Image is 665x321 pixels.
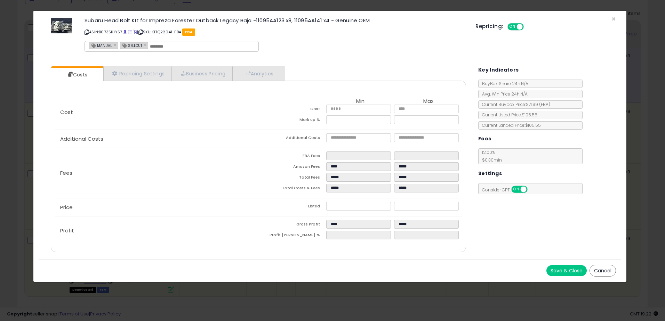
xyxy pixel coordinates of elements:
td: Additional Costs [258,133,326,144]
p: Fees [55,170,258,176]
a: Your listing only [133,29,137,35]
h5: Repricing: [475,24,503,29]
h3: Subaru Head Bolt KIt for Impreza Forester Outback Legacy Baja -11095AA123 x8, 11095AA141 x4 - Gen... [85,18,465,23]
button: Save & Close [546,265,587,276]
span: × [611,14,616,24]
p: Additional Costs [55,136,258,142]
a: × [144,42,148,48]
p: Profit [55,228,258,233]
td: Gross Profit [258,220,326,231]
td: Total Costs & Fees [258,184,326,195]
td: Cost [258,105,326,115]
span: ( FBA ) [539,101,550,107]
span: OFF [523,24,534,30]
a: Analytics [233,66,284,81]
span: OFF [526,187,537,192]
p: Price [55,205,258,210]
span: Current Listed Price: $105.55 [479,112,537,118]
a: BuyBox page [123,29,127,35]
span: ON [508,24,517,30]
span: Current Landed Price: $105.55 [479,122,541,128]
span: BuyBox Share 24h: N/A [479,81,528,87]
td: FBA Fees [258,151,326,162]
td: Mark up % [258,115,326,126]
h5: Settings [478,169,502,178]
th: Min [326,98,394,105]
p: ASIN: B0735K1Y57 | SKU: KITQ22041-FBA [85,26,465,38]
p: Cost [55,109,258,115]
span: $71.99 [526,101,550,107]
span: Current Buybox Price: [479,101,550,107]
span: $0.30 min [479,157,502,163]
a: Costs [51,68,103,82]
img: 51zmKmGRl4L._SL60_.jpg [51,18,72,33]
h5: Fees [478,134,491,143]
span: Avg. Win Price 24h: N/A [479,91,528,97]
a: × [114,42,118,48]
span: FBA [182,28,195,36]
span: 12.00 % [479,149,502,163]
a: Business Pricing [172,66,233,81]
td: Total Fees [258,173,326,184]
a: Repricing Settings [103,66,172,81]
span: Consider CPT: [479,187,537,193]
span: SELLOUT [120,42,142,48]
td: Profit [PERSON_NAME] % [258,231,326,241]
span: MANUAL [89,42,112,48]
a: All offer listings [128,29,132,35]
h5: Key Indicators [478,66,519,74]
span: ON [512,187,521,192]
th: Max [394,98,462,105]
td: Listed [258,202,326,213]
td: Amazon Fees [258,162,326,173]
button: Cancel [590,265,616,277]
